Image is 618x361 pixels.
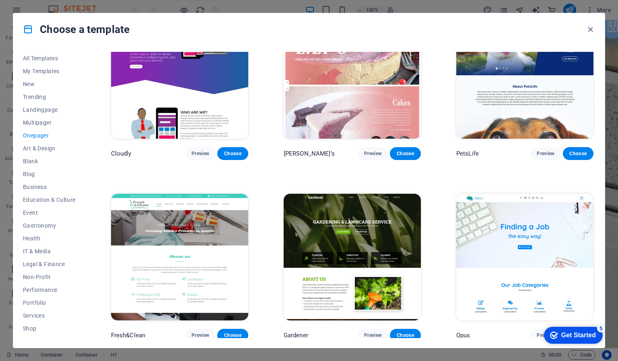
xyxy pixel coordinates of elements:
[23,119,76,126] span: Multipager
[23,299,76,306] span: Portfolio
[23,296,76,309] button: Portfolio
[390,147,420,160] button: Choose
[23,103,76,116] button: Landingpage
[23,116,76,129] button: Multipager
[569,150,587,157] span: Choose
[396,150,414,157] span: Choose
[456,194,593,320] img: Opus
[23,155,76,168] button: Blank
[23,335,76,348] button: Sports & Beauty
[23,55,76,62] span: All Templates
[23,78,76,90] button: New
[23,325,76,332] span: Shop
[456,331,470,339] p: Opus
[4,4,63,21] div: Get Started 5 items remaining, 0% complete
[224,332,241,338] span: Choose
[23,222,76,229] span: Gastronomy
[23,184,76,190] span: Business
[23,312,76,319] span: Services
[456,150,479,158] p: PetsLife
[23,23,130,36] h4: Choose a template
[23,235,76,242] span: Health
[23,274,76,280] span: Non-Profit
[185,329,216,342] button: Preview
[23,81,76,87] span: New
[23,287,76,293] span: Performance
[456,12,593,139] img: PetsLife
[23,52,76,65] button: All Templates
[23,322,76,335] button: Shop
[23,197,76,203] span: Education & Culture
[23,209,76,216] span: Event
[23,180,76,193] button: Business
[23,129,76,142] button: Onepager
[390,329,420,342] button: Choose
[284,150,335,158] p: [PERSON_NAME]’s
[22,9,56,16] div: Get Started
[537,332,554,338] span: Preview
[111,331,146,339] p: Fresh&Clean
[23,219,76,232] button: Gastronomy
[23,68,76,74] span: My Templates
[23,206,76,219] button: Event
[530,329,561,342] button: Preview
[23,193,76,206] button: Education & Culture
[284,194,421,320] img: Gardener
[23,90,76,103] button: Trending
[23,248,76,254] span: IT & Media
[192,332,209,338] span: Preview
[358,147,388,160] button: Preview
[111,150,132,158] p: Cloudly
[23,94,76,100] span: Trending
[23,261,76,267] span: Legal & Finance
[396,332,414,338] span: Choose
[364,332,382,338] span: Preview
[217,147,248,160] button: Choose
[563,147,593,160] button: Choose
[23,232,76,245] button: Health
[224,150,241,157] span: Choose
[23,168,76,180] button: Blog
[23,158,76,164] span: Blank
[23,309,76,322] button: Services
[217,329,248,342] button: Choose
[23,132,76,139] span: Onepager
[192,150,209,157] span: Preview
[58,2,66,10] div: 5
[23,283,76,296] button: Performance
[23,145,76,152] span: Art & Design
[185,147,216,160] button: Preview
[23,171,76,177] span: Blog
[23,271,76,283] button: Non-Profit
[530,147,561,160] button: Preview
[284,12,421,139] img: Lily’s
[537,150,554,157] span: Preview
[358,329,388,342] button: Preview
[364,150,382,157] span: Preview
[23,142,76,155] button: Art & Design
[23,65,76,78] button: My Templates
[111,194,248,320] img: Fresh&Clean
[23,245,76,258] button: IT & Media
[284,331,308,339] p: Gardener
[111,12,248,139] img: Cloudly
[23,258,76,271] button: Legal & Finance
[23,107,76,113] span: Landingpage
